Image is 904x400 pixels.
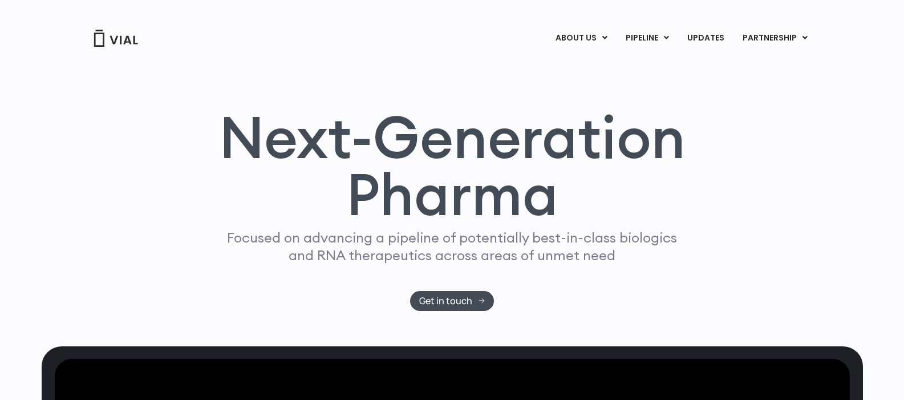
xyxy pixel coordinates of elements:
a: ABOUT USMenu Toggle [546,29,616,48]
a: Get in touch [410,291,494,311]
img: Vial Logo [93,30,139,47]
a: PIPELINEMenu Toggle [617,29,678,48]
a: UPDATES [678,29,733,48]
h1: Next-Generation Pharma [205,108,699,224]
p: Focused on advancing a pipeline of potentially best-in-class biologics and RNA therapeutics acros... [222,229,682,264]
a: PARTNERSHIPMenu Toggle [733,29,817,48]
span: Get in touch [419,297,472,305]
